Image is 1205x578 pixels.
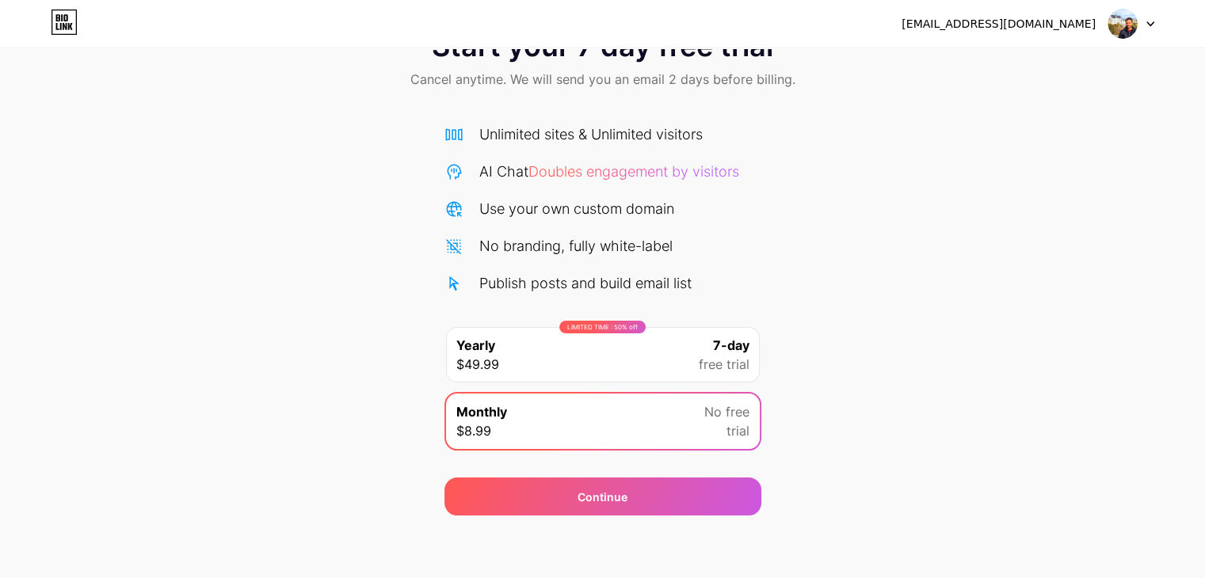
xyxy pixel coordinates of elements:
div: Unlimited sites & Unlimited visitors [479,124,703,145]
div: Publish posts and build email list [479,272,692,294]
div: AI Chat [479,161,739,182]
span: 7-day [713,336,749,355]
div: LIMITED TIME : 50% off [559,321,646,333]
span: Yearly [456,336,495,355]
span: trial [726,421,749,440]
span: $8.99 [456,421,491,440]
span: Doubles engagement by visitors [528,163,739,180]
img: respiroviajes [1108,9,1138,39]
div: Continue [578,489,627,505]
span: No free [704,402,749,421]
span: Monthly [456,402,507,421]
div: [EMAIL_ADDRESS][DOMAIN_NAME] [902,16,1096,32]
span: free trial [699,355,749,374]
div: Use your own custom domain [479,198,674,219]
span: $49.99 [456,355,499,374]
span: Cancel anytime. We will send you an email 2 days before billing. [410,70,795,89]
div: No branding, fully white-label [479,235,673,257]
span: Start your 7 day free trial [432,30,773,62]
